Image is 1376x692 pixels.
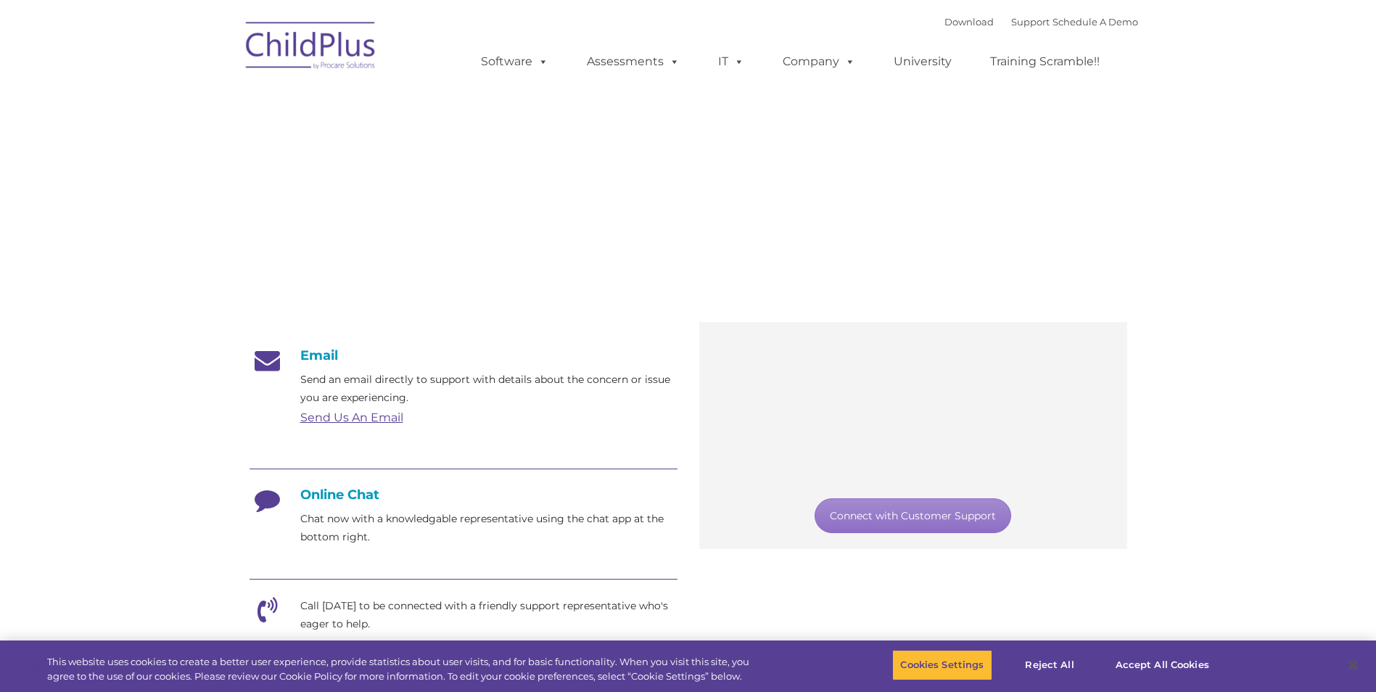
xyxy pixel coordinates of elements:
h4: Email [250,347,677,363]
a: Assessments [572,47,694,76]
button: Cookies Settings [892,650,992,680]
a: University [879,47,966,76]
p: Send an email directly to support with details about the concern or issue you are experiencing. [300,371,677,407]
a: Training Scramble!! [976,47,1114,76]
a: IT [704,47,759,76]
a: Company [768,47,870,76]
h4: Online Chat [250,487,677,503]
p: Chat now with a knowledgable representative using the chat app at the bottom right. [300,510,677,546]
a: Support [1011,16,1050,28]
a: Schedule A Demo [1052,16,1138,28]
button: Reject All [1005,650,1095,680]
a: Send Us An Email [300,411,403,424]
a: Connect with Customer Support [815,498,1011,533]
font: | [944,16,1138,28]
button: Close [1337,649,1369,681]
img: ChildPlus by Procare Solutions [239,12,384,84]
a: Software [466,47,563,76]
p: Call [DATE] to be connected with a friendly support representative who's eager to help. [300,597,677,633]
a: Download [944,16,994,28]
div: This website uses cookies to create a better user experience, provide statistics about user visit... [47,655,757,683]
button: Accept All Cookies [1108,650,1217,680]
